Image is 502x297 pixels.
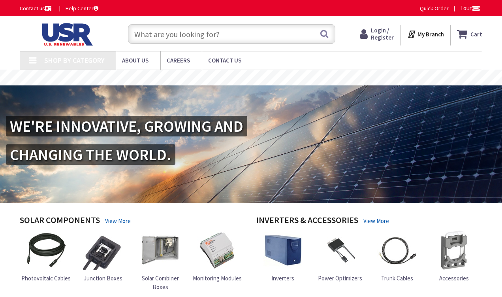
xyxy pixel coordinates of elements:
img: Monitoring Modules [197,231,237,270]
img: Solar Combiner Boxes [141,231,180,270]
a: View More [363,217,389,225]
div: My Branch [407,27,444,41]
a: Junction Boxes Junction Boxes [83,231,123,282]
span: Shop By Category [44,56,105,65]
a: Cart [457,27,482,41]
span: Accessories [439,274,469,282]
img: Inverters [263,231,303,270]
h4: Inverters & Accessories [256,215,358,227]
h2: CHANGING THE WORLD. [6,144,175,165]
rs-layer: [MEDICAL_DATA]: Our Commitment to Our Employees and Customers [127,74,394,82]
span: About Us [122,57,149,64]
span: Careers [167,57,190,64]
a: Accessories Accessories [434,231,474,282]
img: Junction Boxes [83,231,123,270]
strong: My Branch [417,30,444,38]
img: Power Optimizers [320,231,360,270]
input: What are you looking for? [128,24,335,44]
h4: Solar Components [20,215,100,227]
a: View More [105,217,131,225]
strong: Cart [470,27,482,41]
img: U.S. Renewable Solutions [20,23,112,45]
img: Photovoltaic Cables [26,231,66,270]
a: Photovoltaic Cables Photovoltaic Cables [21,231,71,282]
a: Solar Combiner Boxes Solar Combiner Boxes [133,231,187,291]
span: Contact Us [208,57,241,64]
a: Monitoring Modules Monitoring Modules [193,231,242,282]
img: Accessories [434,231,474,270]
span: Login / Register [371,26,394,41]
a: Quick Order [420,4,449,12]
a: Trunk Cables Trunk Cables [377,231,417,282]
span: Monitoring Modules [193,274,242,282]
span: Trunk Cables [381,274,413,282]
a: Login / Register [360,27,394,41]
span: Tour [460,4,480,12]
span: Power Optimizers [318,274,362,282]
span: Photovoltaic Cables [21,274,71,282]
a: Power Optimizers Power Optimizers [318,231,362,282]
img: Trunk Cables [377,231,417,270]
a: Inverters Inverters [263,231,303,282]
span: Junction Boxes [84,274,122,282]
a: Help Center [66,4,98,12]
span: Inverters [271,274,294,282]
span: Solar Combiner Boxes [142,274,179,290]
h2: WE'RE INNOVATIVE, GROWING AND [6,116,247,136]
a: Contact us [20,4,53,12]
